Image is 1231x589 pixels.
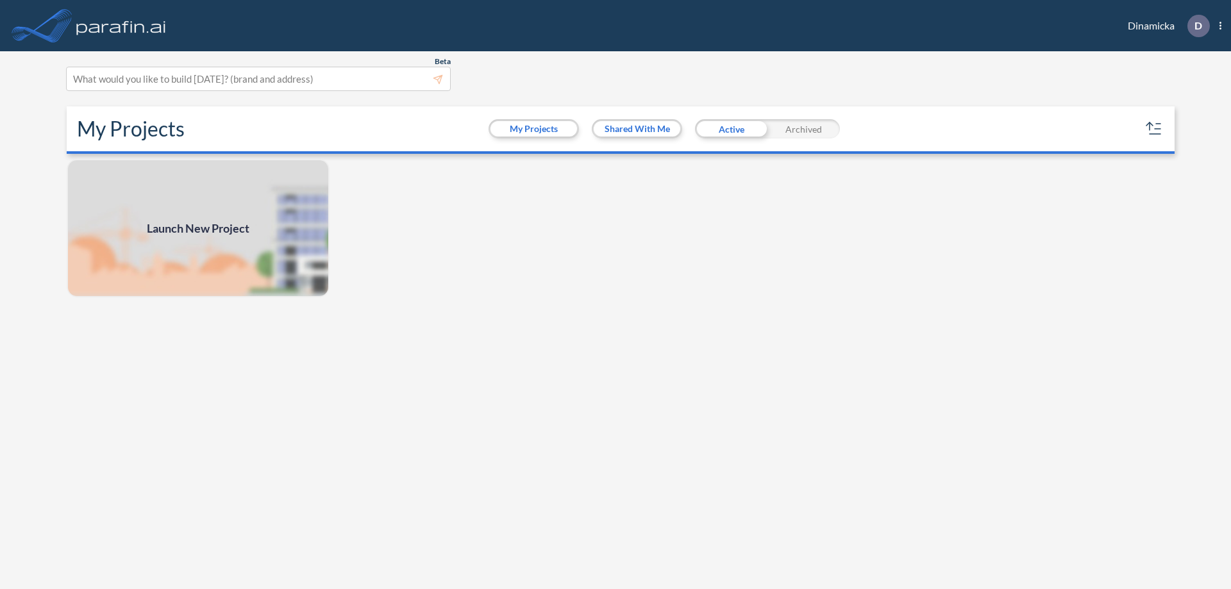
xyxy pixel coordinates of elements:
[1194,20,1202,31] p: D
[767,119,840,138] div: Archived
[594,121,680,137] button: Shared With Me
[1109,15,1221,37] div: Dinamicka
[490,121,577,137] button: My Projects
[147,220,249,237] span: Launch New Project
[67,159,330,297] a: Launch New Project
[67,159,330,297] img: add
[1144,119,1164,139] button: sort
[74,13,169,38] img: logo
[77,117,185,141] h2: My Projects
[435,56,451,67] span: Beta
[695,119,767,138] div: Active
